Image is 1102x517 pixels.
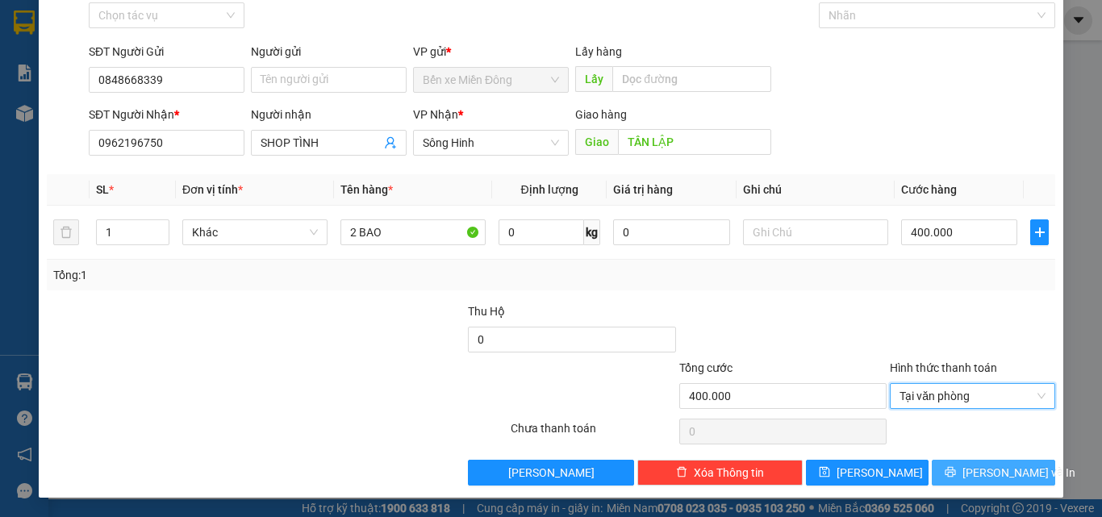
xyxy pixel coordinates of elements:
[251,106,407,123] div: Người nhận
[945,466,956,479] span: printer
[676,466,687,479] span: delete
[618,129,771,155] input: Dọc đường
[89,106,244,123] div: SĐT Người Nhận
[584,219,600,245] span: kg
[819,466,830,479] span: save
[900,384,1046,408] span: Tại văn phòng
[340,219,486,245] input: VD: Bàn, Ghế
[384,136,397,149] span: user-add
[413,43,569,60] div: VP gửi
[901,183,957,196] span: Cước hàng
[96,183,109,196] span: SL
[637,460,803,486] button: deleteXóa Thông tin
[340,183,393,196] span: Tên hàng
[423,131,559,155] span: Sông Hinh
[468,305,505,318] span: Thu Hộ
[575,45,622,58] span: Lấy hàng
[53,219,79,245] button: delete
[251,43,407,60] div: Người gửi
[613,219,729,245] input: 0
[520,183,578,196] span: Định lượng
[1031,226,1048,239] span: plus
[509,419,678,448] div: Chưa thanh toán
[613,183,673,196] span: Giá trị hàng
[423,68,559,92] span: Bến xe Miền Đông
[575,66,612,92] span: Lấy
[890,361,997,374] label: Hình thức thanh toán
[806,460,929,486] button: save[PERSON_NAME]
[694,464,764,482] span: Xóa Thông tin
[53,266,427,284] div: Tổng: 1
[612,66,771,92] input: Dọc đường
[737,174,895,206] th: Ghi chú
[575,108,627,121] span: Giao hàng
[508,464,595,482] span: [PERSON_NAME]
[575,129,618,155] span: Giao
[743,219,888,245] input: Ghi Chú
[837,464,923,482] span: [PERSON_NAME]
[89,43,244,60] div: SĐT Người Gửi
[679,361,733,374] span: Tổng cước
[932,460,1055,486] button: printer[PERSON_NAME] và In
[192,220,318,244] span: Khác
[182,183,243,196] span: Đơn vị tính
[413,108,458,121] span: VP Nhận
[1030,219,1049,245] button: plus
[962,464,1075,482] span: [PERSON_NAME] và In
[468,460,633,486] button: [PERSON_NAME]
